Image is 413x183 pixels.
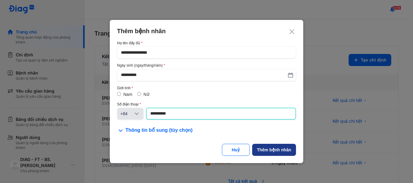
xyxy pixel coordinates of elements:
button: Thêm bệnh nhân [252,144,296,156]
div: Số điện thoại [117,102,296,106]
span: Thông tin bổ sung (tùy chọn) [125,127,193,134]
div: Ngày sinh (ngày/tháng/năm) [117,63,296,68]
div: Thêm bệnh nhân [257,147,291,153]
label: Nam [123,92,132,97]
div: Họ tên đầy đủ [117,41,296,45]
div: +84 [120,111,133,117]
label: Nữ [144,92,149,97]
div: Giới tính [117,86,296,90]
button: Huỷ [222,144,250,156]
div: Thêm bệnh nhân [117,27,296,35]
